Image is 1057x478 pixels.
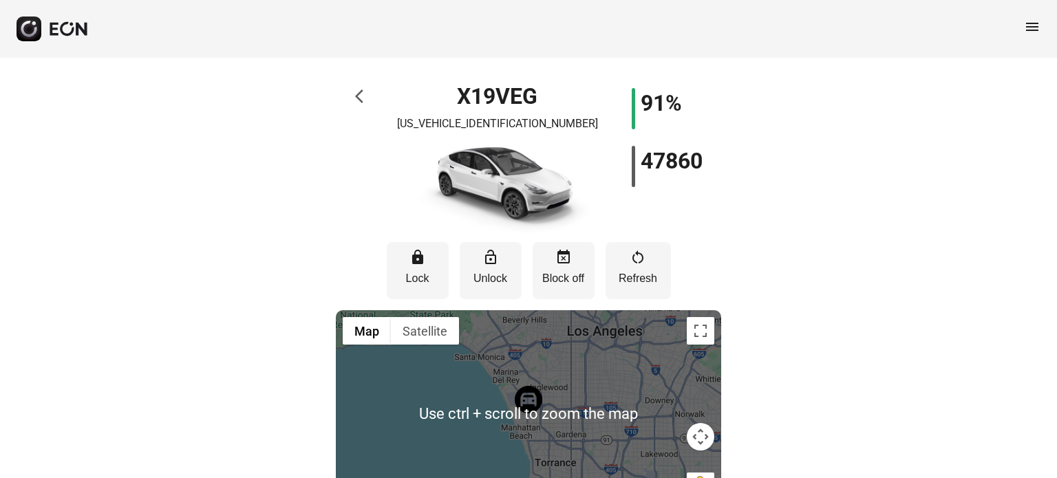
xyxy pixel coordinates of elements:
[641,95,682,111] h1: 91%
[612,270,664,287] p: Refresh
[482,249,499,265] span: lock_open
[540,270,588,287] p: Block off
[467,270,515,287] p: Unlock
[397,116,598,132] p: [US_VEHICLE_IDENTIFICATION_NUMBER]
[409,249,426,265] span: lock
[387,242,449,299] button: Lock
[606,242,671,299] button: Refresh
[555,249,572,265] span: event_busy
[630,249,646,265] span: restart_alt
[641,153,703,169] h1: 47860
[391,317,459,345] button: Show satellite imagery
[457,88,537,105] h1: X19VEG
[394,270,442,287] p: Lock
[355,88,372,105] span: arrow_back_ios
[401,138,594,234] img: car
[687,423,714,450] button: Map camera controls
[343,317,391,345] button: Show street map
[533,242,595,299] button: Block off
[687,317,714,345] button: Toggle fullscreen view
[460,242,522,299] button: Unlock
[1024,19,1040,35] span: menu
